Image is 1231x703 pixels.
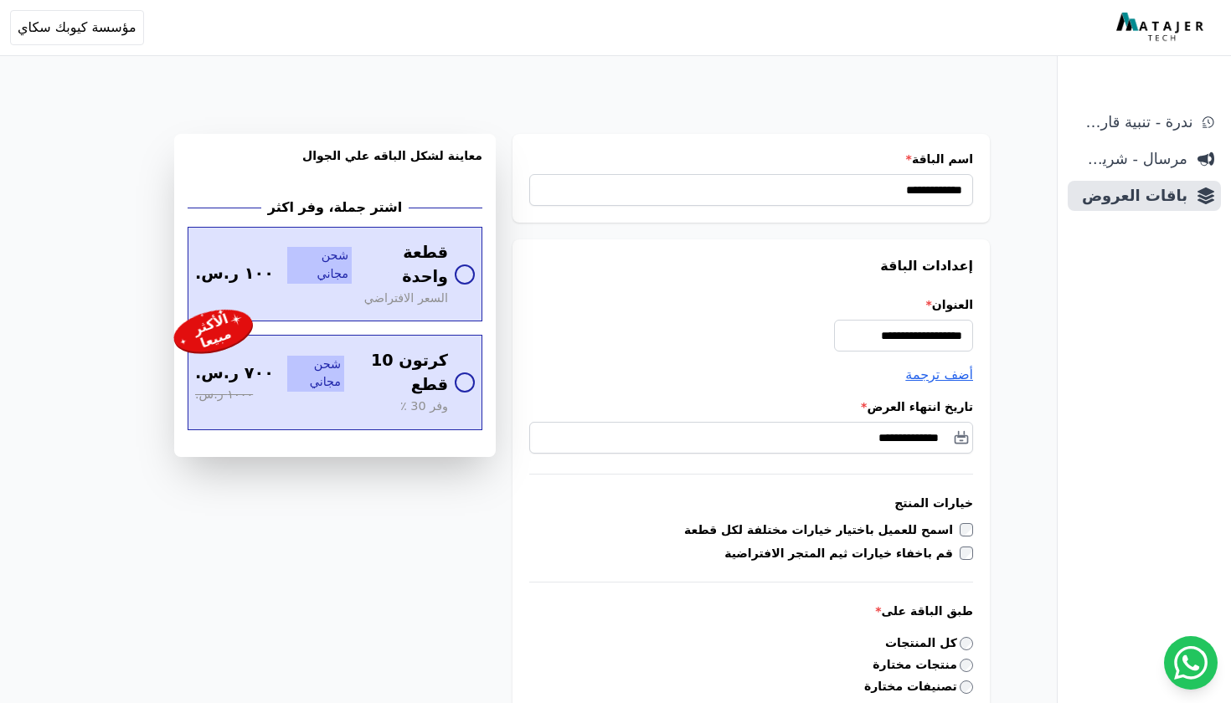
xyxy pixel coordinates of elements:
span: ٧٠٠ ر.س. [195,362,274,386]
span: ندرة - تنبية قارب علي النفاذ [1074,110,1192,134]
span: ١٠٠ ر.س. [195,262,274,286]
span: مؤسسة كيوبك سكاي [18,18,136,38]
img: MatajerTech Logo [1116,13,1208,43]
label: اسم الباقة [529,151,973,167]
button: مؤسسة كيوبك سكاي [10,10,144,45]
h3: إعدادات الباقة [529,256,973,276]
span: كرتون 10 قطع [351,349,448,398]
label: تاريخ انتهاء العرض [529,398,973,415]
label: قم باخفاء خيارات ثيم المتجر الافتراضية [724,545,960,562]
h3: معاينة لشكل الباقه علي الجوال [188,147,482,184]
span: قطعة واحدة [358,241,448,290]
label: كل المنتجات [885,634,973,652]
span: وفر 30 ٪ [400,398,448,416]
button: أضف ترجمة [905,365,973,385]
div: الأكثر مبيعا [188,310,239,353]
h3: خيارات المنتج [529,495,973,511]
label: اسمح للعميل باختيار خيارات مختلفة لكل قطعة [684,521,960,538]
label: تصنيفات مختارة [864,678,973,695]
span: أضف ترجمة [905,367,973,382]
span: شحن مجاني [287,247,352,283]
label: منتجات مختارة [873,656,973,674]
label: العنوان [529,296,973,313]
input: تصنيفات مختارة [960,680,973,694]
span: مرسال - شريط دعاية [1074,147,1187,171]
span: شحن مجاني [287,356,344,392]
h2: اشتر جملة، وفر اكثر [268,198,403,218]
span: باقات العروض [1074,184,1187,208]
input: منتجات مختارة [960,659,973,672]
label: طبق الباقة على [529,603,973,619]
span: السعر الافتراضي [364,290,448,308]
span: ١٠٠٠ ر.س. [195,386,253,404]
